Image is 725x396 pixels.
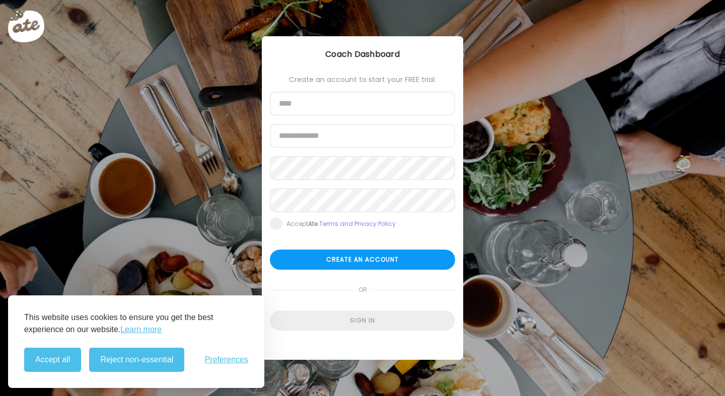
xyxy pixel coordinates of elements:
a: Learn more [120,324,162,336]
a: Terms and Privacy Policy [319,219,396,228]
button: Accept all cookies [24,348,81,372]
span: or [354,280,371,300]
div: Create an account [270,250,455,270]
b: Ate [308,219,318,228]
div: Accept [286,220,396,228]
div: Coach Dashboard [262,48,463,60]
button: Toggle preferences [205,355,248,364]
div: Create an account to start your FREE trial: [270,75,455,84]
div: Sign in [270,310,455,331]
p: This website uses cookies to ensure you get the best experience on our website. [24,311,248,336]
button: Reject non-essential [89,348,184,372]
span: Preferences [205,355,248,364]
